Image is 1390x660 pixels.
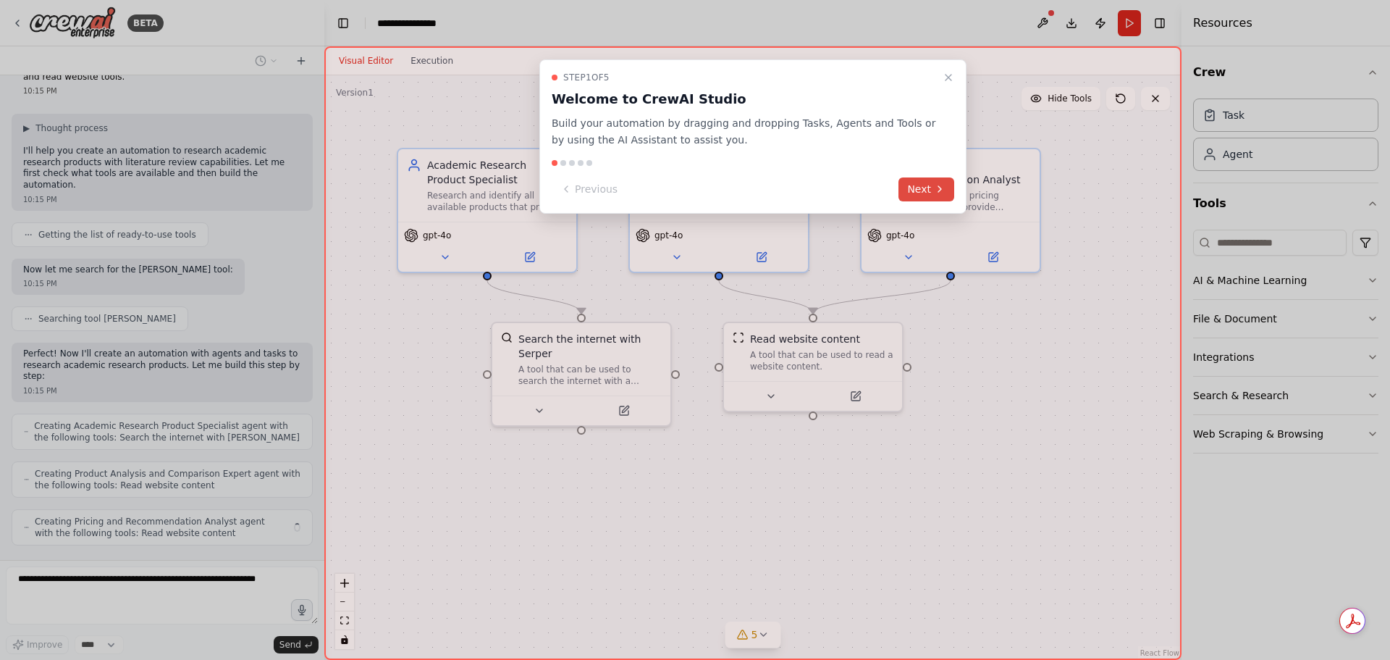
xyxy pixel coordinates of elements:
button: Previous [552,177,626,201]
p: Build your automation by dragging and dropping Tasks, Agents and Tools or by using the AI Assista... [552,115,937,149]
h3: Welcome to CrewAI Studio [552,89,937,109]
span: Step 1 of 5 [563,72,610,83]
button: Close walkthrough [940,69,957,86]
button: Next [898,177,954,201]
button: Hide left sidebar [333,13,353,33]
